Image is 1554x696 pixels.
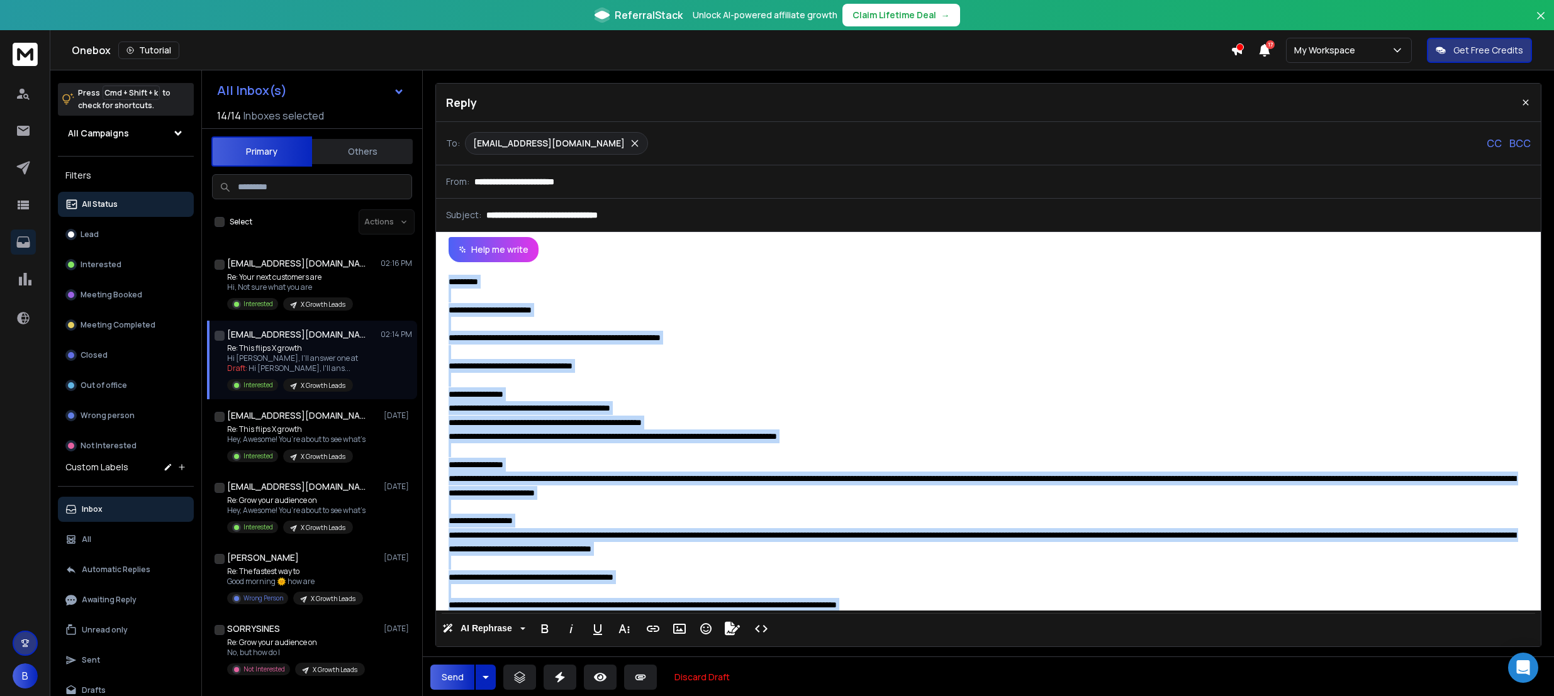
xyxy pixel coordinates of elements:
[1533,8,1549,38] button: Close banner
[82,199,118,209] p: All Status
[227,424,366,434] p: Re: This flips X growth
[384,553,412,563] p: [DATE]
[301,452,345,461] p: X Growth Leads
[440,616,528,641] button: AI Rephrase
[13,663,38,688] button: B
[1427,38,1532,63] button: Get Free Credits
[1487,136,1502,151] p: CC
[217,84,287,97] h1: All Inbox(s)
[58,497,194,522] button: Inbox
[81,441,137,451] p: Not Interested
[58,587,194,612] button: Awaiting Reply
[384,411,412,421] p: [DATE]
[1266,40,1275,49] span: 17
[81,411,135,421] p: Wrong person
[118,41,179,59] button: Tutorial
[301,300,345,309] p: X Growth Leads
[446,209,481,221] p: Subject:
[68,127,129,140] h1: All Campaigns
[227,480,366,493] h1: [EMAIL_ADDRESS][DOMAIN_NAME]
[458,623,515,634] span: AI Rephrase
[58,343,194,368] button: Closed
[207,78,415,103] button: All Inbox(s)
[227,363,247,373] span: Draft:
[81,260,121,270] p: Interested
[243,451,273,461] p: Interested
[65,461,128,473] h3: Custom Labels
[72,41,1231,59] div: Onebox
[227,353,358,363] p: Hi [PERSON_NAME], I'll answer one at
[58,527,194,552] button: All
[211,136,312,167] button: Primary
[227,272,353,282] p: Re: Your next customers are
[473,137,625,150] p: [EMAIL_ADDRESS][DOMAIN_NAME]
[227,257,366,270] h1: [EMAIL_ADDRESS][DOMAIN_NAME]
[1294,44,1360,57] p: My Workspace
[243,594,283,603] p: Wrong Person
[230,217,252,227] label: Select
[720,616,744,641] button: Signature
[384,624,412,634] p: [DATE]
[227,505,366,516] p: Hey, Awesome! You’re about to see what’s
[312,138,413,165] button: Others
[217,108,241,123] span: 14 / 14
[430,665,474,690] button: Send
[227,343,358,353] p: Re: This flips X growth
[82,655,100,665] p: Sent
[1508,653,1538,683] div: Open Intercom Messenger
[58,252,194,277] button: Interested
[615,8,683,23] span: ReferralStack
[381,258,412,268] p: 02:16 PM
[58,557,194,582] button: Automatic Replies
[227,328,366,341] h1: [EMAIL_ADDRESS][DOMAIN_NAME]
[227,434,366,445] p: Hey, Awesome! You’re about to see what’s
[381,329,412,340] p: 02:14 PM
[58,373,194,398] button: Out of office
[301,523,345,533] p: X Growth Leads
[243,299,273,309] p: Interested
[82,595,137,605] p: Awaiting Reply
[612,616,636,641] button: More Text
[58,192,194,217] button: All Status
[227,551,299,564] h1: [PERSON_NAME]
[78,87,170,112] p: Press to check for shortcuts.
[641,616,665,641] button: Insert Link (⌘K)
[58,433,194,458] button: Not Interested
[227,648,365,658] p: No, but how do I
[227,495,366,505] p: Re: Grow your audience on
[227,566,363,577] p: Re: The fastest way to
[58,222,194,247] button: Lead
[81,320,155,330] p: Meeting Completed
[384,482,412,492] p: [DATE]
[58,648,194,673] button: Sent
[81,380,127,390] p: Out of office
[693,9,837,21] p: Unlock AI-powered affiliate growth
[243,108,324,123] h3: Inboxes selected
[58,312,194,338] button: Meeting Completed
[82,534,91,544] p: All
[82,625,128,635] p: Unread only
[243,380,273,390] p: Interested
[81,290,142,300] p: Meeting Booked
[81,229,99,240] p: Lead
[58,282,194,307] button: Meeting Booked
[82,685,106,695] p: Drafts
[446,175,469,188] p: From:
[311,594,355,604] p: X Growth Leads
[941,9,950,21] span: →
[301,381,345,390] p: X Growth Leads
[82,565,150,575] p: Automatic Replies
[1453,44,1523,57] p: Get Free Credits
[446,94,477,111] p: Reply
[313,665,357,675] p: X Growth Leads
[243,665,285,674] p: Not Interested
[668,616,691,641] button: Insert Image (⌘P)
[227,577,363,587] p: Good morning 🌞 how are
[694,616,718,641] button: Emoticons
[1509,136,1531,151] p: BCC
[446,137,460,150] p: To:
[749,616,773,641] button: Code View
[664,665,740,690] button: Discard Draft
